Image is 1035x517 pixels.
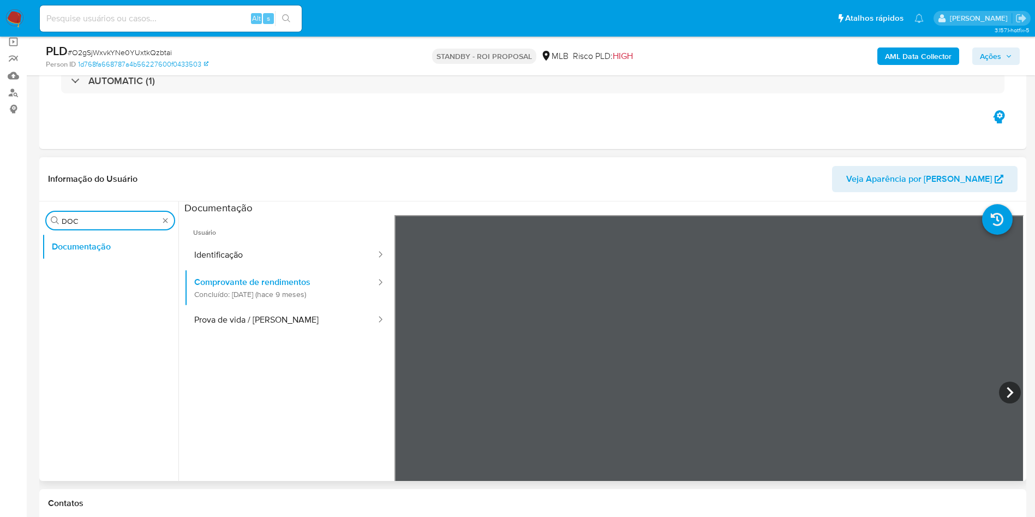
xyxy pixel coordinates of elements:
a: Notificações [914,14,924,23]
span: Alt [252,13,261,23]
span: 3.157.1-hotfix-5 [995,26,1030,34]
p: STANDBY - ROI PROPOSAL [432,49,536,64]
span: HIGH [613,50,633,62]
button: Documentação [42,234,178,260]
b: Person ID [46,60,76,69]
div: AUTOMATIC (1) [61,68,1004,93]
h1: Informação do Usuário [48,174,137,185]
button: Veja Aparência por [PERSON_NAME] [832,166,1018,192]
button: Apagar busca [161,216,170,225]
h3: AUTOMATIC (1) [88,75,155,87]
span: # O2gSjWxvkYNe0YUxtkQzbtai [68,47,172,58]
a: 1d768fa668787a4b56227600f0433503 [78,60,208,69]
div: MLB [541,50,569,62]
span: s [267,13,270,23]
button: search-icon [275,11,297,26]
b: PLD [46,42,68,60]
span: Risco PLD: [573,50,633,62]
span: Atalhos rápidos [845,13,904,24]
input: Procurar [62,216,159,226]
span: Ações [980,47,1001,65]
button: Ações [972,47,1020,65]
span: Veja Aparência por [PERSON_NAME] [846,166,992,192]
b: AML Data Collector [885,47,952,65]
button: Procurar [51,216,59,225]
p: yngrid.fernandes@mercadolivre.com [950,13,1012,23]
h1: Contatos [48,498,1018,509]
input: Pesquise usuários ou casos... [40,11,302,26]
a: Sair [1015,13,1027,24]
button: AML Data Collector [877,47,959,65]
